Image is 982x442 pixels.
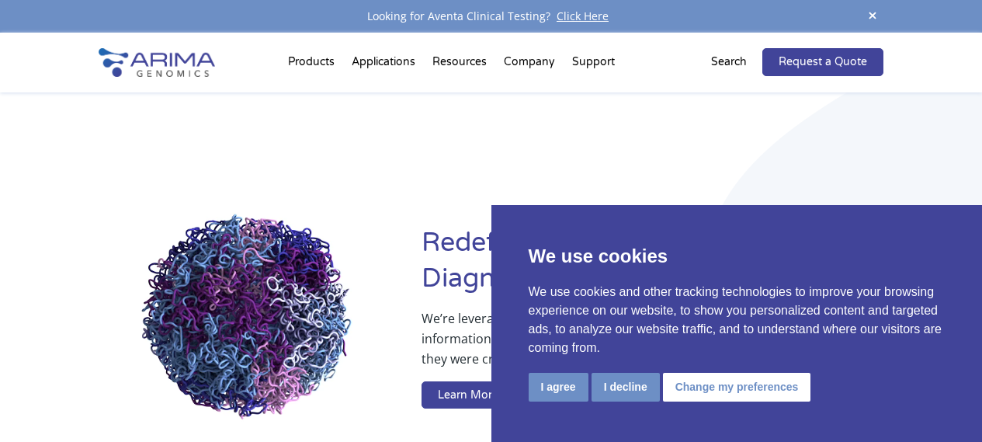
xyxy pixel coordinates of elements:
button: Change my preferences [663,373,811,402]
h1: Redefining [MEDICAL_DATA] Diagnostics [422,225,883,308]
p: We use cookies and other tracking technologies to improve your browsing experience on our website... [529,283,946,357]
a: Learn More [422,381,515,409]
a: Click Here [550,9,615,23]
p: Search [711,52,747,72]
a: Request a Quote [762,48,883,76]
p: We use cookies [529,242,946,270]
button: I decline [592,373,660,402]
p: We’re leveraging whole-genome sequence and structure information to ensure breakthrough therapies... [422,308,821,381]
button: I agree [529,373,588,402]
div: Looking for Aventa Clinical Testing? [99,6,884,26]
img: Arima-Genomics-logo [99,48,215,77]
